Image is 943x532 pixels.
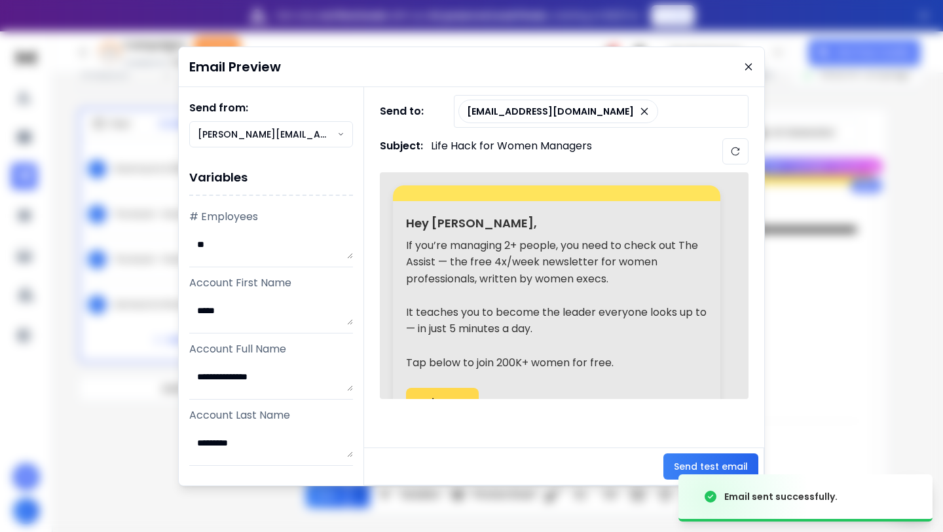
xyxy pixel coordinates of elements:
[189,275,353,291] p: Account First Name
[393,237,720,462] td: If you’re managing 2+ people, you need to check out The Assist — the free 4x/week newsletter for ...
[724,490,838,503] div: Email sent successfully.
[198,128,337,141] p: [PERSON_NAME][EMAIL_ADDRESS][DOMAIN_NAME]
[189,209,353,225] p: # Employees
[393,201,720,237] td: Hey [PERSON_NAME],
[189,161,353,196] h1: Variables
[406,388,479,418] a: Join Now
[189,58,281,76] h1: Email Preview
[380,138,423,164] h1: Subject:
[467,105,634,118] p: [EMAIL_ADDRESS][DOMAIN_NAME]
[189,100,353,116] h1: Send from:
[663,453,758,480] button: Send test email
[431,138,592,164] p: Life Hack for Women Managers
[380,104,432,119] h1: Send to:
[189,408,353,423] p: Account Last Name
[189,341,353,357] p: Account Full Name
